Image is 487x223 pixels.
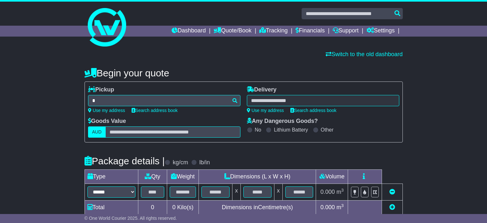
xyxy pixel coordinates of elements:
[138,170,167,184] td: Qty
[132,108,178,113] a: Search address book
[138,201,167,215] td: 0
[321,127,334,133] label: Other
[367,26,395,37] a: Settings
[85,68,403,78] h4: Begin your quote
[85,201,138,215] td: Total
[167,170,199,184] td: Weight
[341,203,344,208] sup: 3
[389,189,395,195] a: Remove this item
[326,51,402,57] a: Switch to the old dashboard
[88,86,114,93] label: Pickup
[247,108,284,113] a: Use my address
[274,184,282,201] td: x
[333,26,359,37] a: Support
[172,204,175,210] span: 0
[85,170,138,184] td: Type
[341,188,344,193] sup: 3
[199,159,210,166] label: lb/in
[337,204,344,210] span: m
[88,108,125,113] a: Use my address
[172,26,206,37] a: Dashboard
[259,26,288,37] a: Tracking
[85,156,165,166] h4: Package details |
[88,118,126,125] label: Goods Value
[199,170,316,184] td: Dimensions (L x W x H)
[173,159,188,166] label: kg/cm
[255,127,261,133] label: No
[167,201,199,215] td: Kilo(s)
[296,26,325,37] a: Financials
[316,170,348,184] td: Volume
[214,26,251,37] a: Quote/Book
[88,126,106,138] label: AUD
[337,189,344,195] span: m
[389,204,395,210] a: Add new item
[247,86,277,93] label: Delivery
[321,189,335,195] span: 0.000
[232,184,240,201] td: x
[199,201,316,215] td: Dimensions in Centimetre(s)
[321,204,335,210] span: 0.000
[85,216,177,221] span: © One World Courier 2025. All rights reserved.
[290,108,337,113] a: Search address book
[274,127,308,133] label: Lithium Battery
[247,118,318,125] label: Any Dangerous Goods?
[88,95,240,106] typeahead: Please provide city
